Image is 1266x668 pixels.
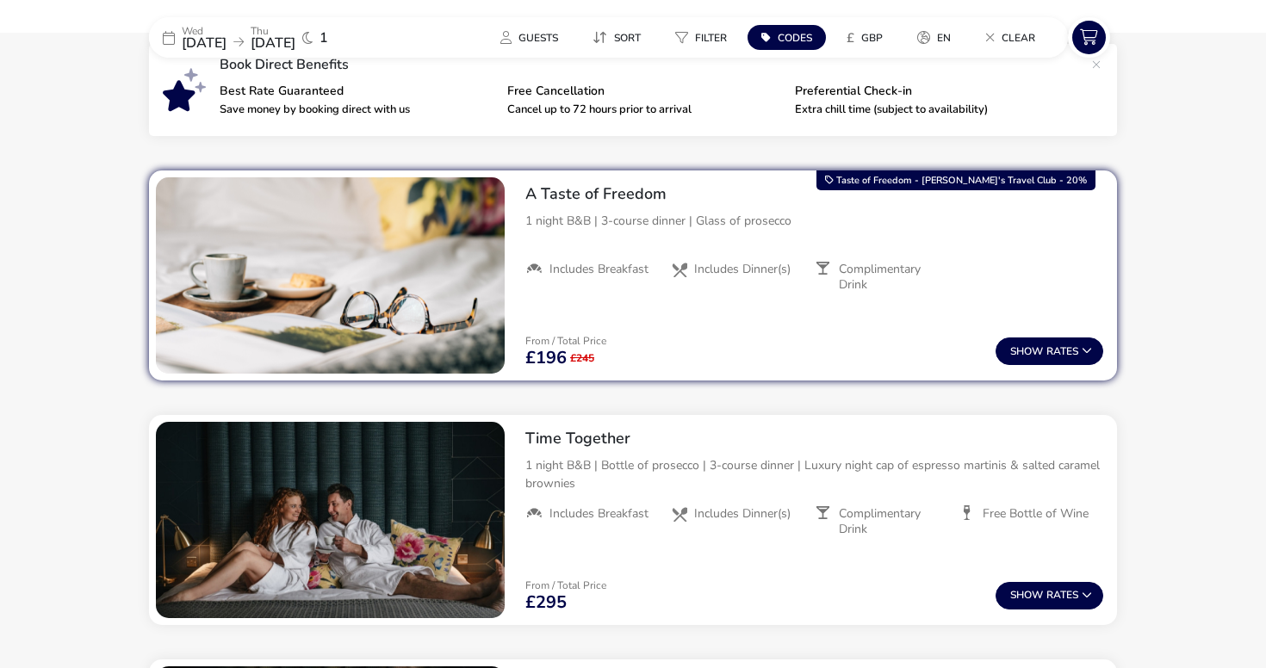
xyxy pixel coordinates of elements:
button: £GBP [833,25,897,50]
span: Complimentary Drink [839,262,946,293]
i: £ [847,29,854,46]
span: £295 [525,594,567,611]
p: Wed [182,26,227,36]
p: From / Total Price [525,580,606,591]
swiper-slide: 1 / 1 [156,422,505,618]
button: ShowRates [996,337,1103,365]
p: Extra chill time (subject to availability) [795,104,1069,115]
p: Cancel up to 72 hours prior to arrival [507,104,781,115]
button: Clear [971,25,1049,50]
naf-pibe-menu-bar-item: Filter [661,25,748,50]
div: Time Together1 night B&B | Bottle of prosecco | 3-course dinner | Luxury night cap of espresso ma... [512,415,1117,551]
span: GBP [861,31,883,45]
span: [DATE] [182,34,227,53]
span: Clear [1002,31,1035,45]
span: Show [1010,590,1046,601]
p: Thu [251,26,295,36]
naf-pibe-menu-bar-item: Codes [748,25,833,50]
span: Guests [518,31,558,45]
div: A Taste of Freedom1 night B&B | 3-course dinner | Glass of proseccoIncludes BreakfastIncludes Din... [512,170,1117,306]
button: Codes [748,25,826,50]
span: Free Bottle of Wine [983,506,1089,522]
span: £196 [525,349,567,367]
p: 1 night B&B | 3-course dinner | Glass of prosecco [525,212,1103,230]
naf-pibe-menu-bar-item: Sort [579,25,661,50]
button: Guests [487,25,572,50]
button: ShowRates [996,582,1103,609]
span: Includes Dinner(s) [694,262,791,277]
span: Includes Dinner(s) [694,506,791,522]
button: Filter [661,25,741,50]
naf-pibe-menu-bar-item: Guests [487,25,579,50]
h2: Time Together [525,429,1103,448]
swiper-slide: 1 / 1 [156,177,505,374]
span: £245 [570,353,594,363]
span: Taste of Freedom - [PERSON_NAME]'s Travel Club - 20% [836,174,1087,187]
naf-pibe-menu-bar-item: £GBP [833,25,903,50]
p: From / Total Price [525,336,606,346]
h2: A Taste of Freedom [525,184,1103,204]
span: Complimentary Drink [839,506,946,537]
span: [DATE] [251,34,295,53]
button: en [903,25,965,50]
p: Book Direct Benefits [220,58,1083,71]
p: 1 night B&B | Bottle of prosecco | 3-course dinner | Luxury night cap of espresso martinis & salt... [525,456,1103,492]
div: Wed[DATE]Thu[DATE]1 [149,17,407,58]
span: Codes [778,31,812,45]
span: 1 [320,31,328,45]
naf-pibe-menu-bar-item: en [903,25,971,50]
p: Preferential Check-in [795,85,1069,97]
button: Sort [579,25,655,50]
span: Show [1010,346,1046,357]
naf-pibe-menu-bar-item: Clear [971,25,1056,50]
span: Filter [695,31,727,45]
span: Includes Breakfast [549,506,649,522]
span: Sort [614,31,641,45]
p: Save money by booking direct with us [220,104,493,115]
span: Includes Breakfast [549,262,649,277]
p: Best Rate Guaranteed [220,85,493,97]
span: en [937,31,951,45]
p: Free Cancellation [507,85,781,97]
